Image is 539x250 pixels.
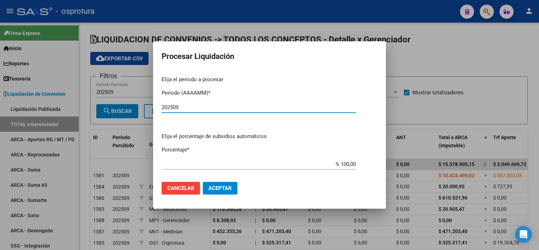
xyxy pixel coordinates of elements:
div: Open Intercom Messenger [515,226,532,243]
p: Elija el porcentaje de subsidios automáticos [162,132,377,141]
span: Aceptar [208,185,232,191]
p: Porcentaje [162,146,377,154]
p: Período (AAAAMM) [162,89,377,97]
button: Aceptar [203,182,237,195]
span: Cancelar [167,185,194,191]
p: Elija el período a procesar [162,76,377,84]
button: Cancelar [162,182,200,195]
h2: Procesar Liquidación [162,50,377,63]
